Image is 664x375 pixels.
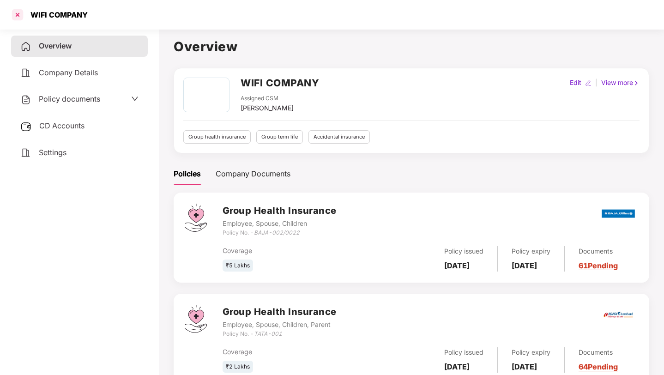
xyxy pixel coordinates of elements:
div: View more [599,78,641,88]
img: svg+xml;base64,PHN2ZyB4bWxucz0iaHR0cDovL3d3dy53My5vcmcvMjAwMC9zdmciIHdpZHRoPSI0Ny43MTQiIGhlaWdodD... [185,305,207,333]
img: svg+xml;base64,PHN2ZyB3aWR0aD0iMjUiIGhlaWdodD0iMjQiIHZpZXdCb3g9IjAgMCAyNSAyNCIgZmlsbD0ibm9uZSIgeG... [20,121,32,132]
a: 64 Pending [579,362,618,371]
div: Documents [579,246,618,256]
div: Accidental insurance [308,130,370,144]
div: Coverage [223,347,361,357]
a: 61 Pending [579,261,618,270]
i: BAJA-002/0022 [254,229,300,236]
div: Edit [568,78,583,88]
img: icici.png [602,309,635,321]
div: Coverage [223,246,361,256]
img: editIcon [585,80,592,86]
i: TATA-001 [254,330,282,337]
img: rightIcon [633,80,640,86]
img: svg+xml;base64,PHN2ZyB4bWxucz0iaHR0cDovL3d3dy53My5vcmcvMjAwMC9zdmciIHdpZHRoPSIyNCIgaGVpZ2h0PSIyNC... [20,147,31,158]
img: svg+xml;base64,PHN2ZyB4bWxucz0iaHR0cDovL3d3dy53My5vcmcvMjAwMC9zdmciIHdpZHRoPSI0Ny43MTQiIGhlaWdodD... [185,204,207,232]
div: Assigned CSM [241,94,294,103]
span: CD Accounts [39,121,85,130]
div: Policies [174,168,201,180]
h3: Group Health Insurance [223,204,337,218]
div: Group health insurance [183,130,251,144]
div: Policy expiry [512,347,550,357]
div: Employee, Spouse, Children, Parent [223,320,337,330]
b: [DATE] [512,261,537,270]
b: [DATE] [444,362,470,371]
img: svg+xml;base64,PHN2ZyB4bWxucz0iaHR0cDovL3d3dy53My5vcmcvMjAwMC9zdmciIHdpZHRoPSIyNCIgaGVpZ2h0PSIyNC... [20,94,31,105]
div: Company Documents [216,168,290,180]
div: Policy issued [444,347,483,357]
h3: Group Health Insurance [223,305,337,319]
img: svg+xml;base64,PHN2ZyB4bWxucz0iaHR0cDovL3d3dy53My5vcmcvMjAwMC9zdmciIHdpZHRoPSIyNCIgaGVpZ2h0PSIyNC... [20,67,31,79]
b: [DATE] [512,362,537,371]
span: Policy documents [39,94,100,103]
div: Policy expiry [512,246,550,256]
div: [PERSON_NAME] [241,103,294,113]
span: Overview [39,41,72,50]
img: svg+xml;base64,PHN2ZyB4bWxucz0iaHR0cDovL3d3dy53My5vcmcvMjAwMC9zdmciIHdpZHRoPSIyNCIgaGVpZ2h0PSIyNC... [20,41,31,52]
h1: Overview [174,36,649,57]
span: Settings [39,148,66,157]
img: bajaj.png [602,203,635,224]
div: Policy issued [444,246,483,256]
span: down [131,95,139,103]
h2: WIFI COMPANY [241,75,319,91]
div: Policy No. - [223,330,337,339]
span: Company Details [39,68,98,77]
div: Group term life [256,130,303,144]
div: ₹2 Lakhs [223,361,253,373]
div: ₹5 Lakhs [223,260,253,272]
b: [DATE] [444,261,470,270]
div: Employee, Spouse, Children [223,218,337,229]
div: Policy No. - [223,229,337,237]
div: Documents [579,347,618,357]
div: WIFI COMPANY [25,10,88,19]
div: | [593,78,599,88]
